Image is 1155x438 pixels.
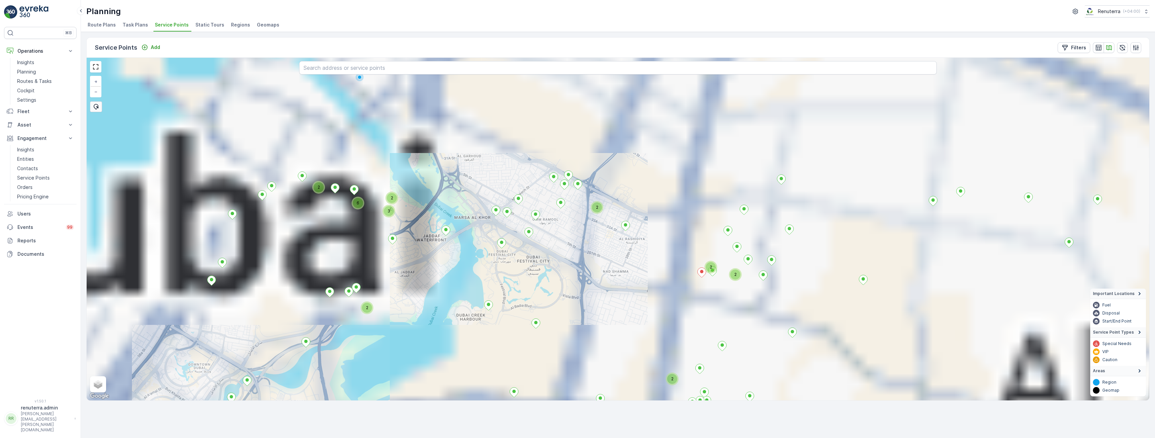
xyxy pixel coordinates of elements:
p: Start/End Point [1102,319,1131,324]
div: 6 [353,198,357,202]
a: Documents [4,247,77,261]
button: Add [139,43,163,51]
div: 2 [592,202,596,206]
p: Special Needs [1102,341,1131,346]
div: RR [6,413,16,424]
p: renuterra.admin [21,404,71,411]
p: Asset [17,121,63,128]
p: Documents [17,251,74,257]
p: 99 [67,225,73,230]
a: Layers [91,377,105,392]
p: Contacts [17,165,38,172]
button: Operations [4,44,77,58]
p: Caution [1102,357,1117,362]
a: Orders [14,183,77,192]
p: [PERSON_NAME][EMAIL_ADDRESS][PERSON_NAME][DOMAIN_NAME] [21,411,71,433]
p: Planning [86,6,121,17]
div: 2 [387,193,397,203]
button: Engagement [4,132,77,145]
p: Geomap [1102,388,1119,393]
div: 2 [667,374,677,384]
button: Fleet [4,105,77,118]
span: − [94,89,98,94]
div: 2 [387,193,391,197]
p: Users [17,210,74,217]
p: Insights [17,59,34,66]
span: Service Point Types [1093,330,1134,335]
div: 2 [362,303,372,313]
p: Fuel [1102,302,1111,308]
div: 2 [314,182,324,192]
p: Service Points [17,175,50,181]
div: Bulk Select [90,101,102,112]
p: Engagement [17,135,63,142]
a: Insights [14,58,77,67]
a: Entities [14,154,77,164]
a: View Fullscreen [91,62,101,72]
p: Region [1102,380,1116,385]
summary: Areas [1090,366,1146,376]
a: Settings [14,95,77,105]
button: Renuterra(+04:00) [1085,5,1150,17]
div: 2 [592,202,602,212]
a: Events99 [4,221,77,234]
input: Search address or service points [299,61,937,75]
a: Cockpit [14,86,77,95]
div: 2 [730,270,740,280]
img: logo_light-DOdMpM7g.png [19,5,48,19]
span: Service Points [155,21,189,28]
p: Service Points [95,43,137,52]
p: Pricing Engine [17,193,49,200]
summary: Important Locations [1090,289,1146,299]
p: Planning [17,68,36,75]
p: Filters [1071,44,1086,51]
p: Renuterra [1098,8,1120,15]
button: Asset [4,118,77,132]
div: 2 [706,262,710,266]
a: Open this area in Google Maps (opens a new window) [88,392,110,400]
a: Service Points [14,173,77,183]
img: logo [4,5,17,19]
p: ⌘B [65,30,72,36]
a: Zoom In [91,77,101,87]
div: 3 [384,206,388,210]
a: Pricing Engine [14,192,77,201]
p: Operations [17,48,63,54]
div: 2 [730,270,734,274]
p: Insights [17,146,34,153]
span: Important Locations [1093,291,1135,296]
a: Reports [4,234,77,247]
div: 2 [706,262,716,272]
a: Routes & Tasks [14,77,77,86]
span: Static Tours [195,21,224,28]
summary: Service Point Types [1090,327,1146,338]
p: Routes & Tasks [17,78,52,85]
img: Google [88,392,110,400]
span: Geomaps [257,21,279,28]
button: Filters [1058,42,1090,53]
p: Events [17,224,62,231]
p: Disposal [1102,310,1120,316]
a: Zoom Out [91,87,101,97]
p: Settings [17,97,36,103]
p: Orders [17,184,33,191]
p: VIP [1102,349,1109,354]
span: Regions [231,21,250,28]
a: Users [4,207,77,221]
p: Reports [17,237,74,244]
span: Route Plans [88,21,116,28]
p: Fleet [17,108,63,115]
div: 3 [384,206,394,216]
button: RRrenuterra.admin[PERSON_NAME][EMAIL_ADDRESS][PERSON_NAME][DOMAIN_NAME] [4,404,77,433]
a: Insights [14,145,77,154]
p: Entities [17,156,34,162]
span: Task Plans [123,21,148,28]
a: Planning [14,67,77,77]
span: Areas [1093,368,1105,374]
a: Contacts [14,164,77,173]
span: + [94,79,97,84]
p: Cockpit [17,87,35,94]
div: 2 [314,182,318,186]
div: 6 [353,198,363,208]
p: Add [151,44,160,51]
